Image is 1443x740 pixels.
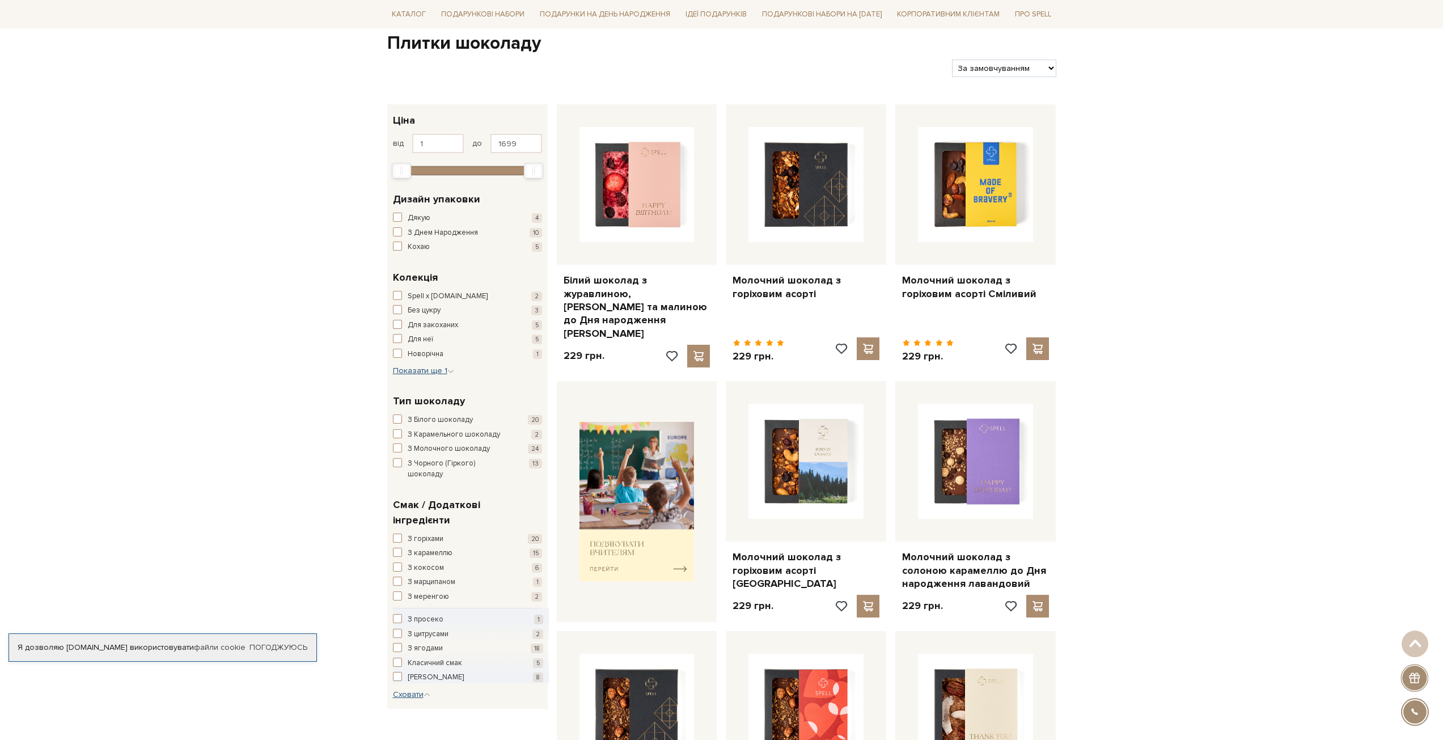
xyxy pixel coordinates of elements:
span: 2 [531,592,542,602]
span: 2 [531,291,542,301]
span: Сховати [393,690,430,699]
a: Молочний шоколад з горіховим асорті Сміливий [902,274,1049,301]
span: до [472,138,482,149]
span: [PERSON_NAME] [408,672,464,683]
button: З цитрусами 2 [393,629,543,640]
span: З марципаном [408,577,455,588]
a: Молочний шоколад з солоною карамеллю до Дня народження лавандовий [902,551,1049,590]
span: 5 [533,658,543,668]
span: З Днем Народження [408,227,478,239]
div: Min [392,163,411,179]
button: Сховати [393,689,430,700]
span: 20 [528,534,542,544]
span: 2 [532,629,543,639]
span: З ягодами [408,643,443,654]
span: Для неї [408,334,433,345]
span: Дизайн упаковки [393,192,480,207]
span: Без цукру [408,305,441,316]
span: Показати ще 1 [393,366,454,375]
span: 8 [533,673,543,682]
p: 229 грн. [902,350,954,363]
button: Spell x [DOMAIN_NAME] 2 [393,291,542,302]
span: З карамеллю [408,548,452,559]
span: 4 [532,213,542,223]
span: З Молочного шоколаду [408,443,490,455]
span: 13 [529,459,542,468]
span: З Карамельного шоколаду [408,429,500,441]
button: З просеко 1 [393,614,543,625]
a: Погоджуюсь [249,642,307,653]
input: Ціна [412,134,464,153]
a: Корпоративним клієнтам [892,5,1004,24]
img: banner [579,422,695,581]
span: 10 [530,228,542,238]
button: З кокосом 6 [393,563,542,574]
a: Ідеї подарунків [681,6,751,23]
p: 229 грн. [733,350,784,363]
p: 229 грн. [902,599,943,612]
button: Без цукру 3 [393,305,542,316]
button: З ягодами 18 [393,643,543,654]
span: Смак / Додаткові інгредієнти [393,497,539,528]
span: 5 [532,335,542,344]
a: Молочний шоколад з горіховим асорті [733,274,879,301]
button: Для закоханих 5 [393,320,542,331]
button: Для неї 5 [393,334,542,345]
input: Ціна [490,134,542,153]
span: 15 [530,548,542,558]
button: Показати ще 1 [393,365,454,377]
span: З Білого шоколаду [408,415,473,426]
span: 18 [531,644,543,653]
h1: Плитки шоколаду [387,32,1056,56]
span: 1 [533,577,542,587]
span: 24 [528,444,542,454]
span: З цитрусами [408,629,448,640]
button: З меренгою 2 [393,591,542,603]
a: Білий шоколад з журавлиною, [PERSON_NAME] та малиною до Дня народження [PERSON_NAME] [564,274,710,340]
a: Подарункові набори [437,6,529,23]
span: Spell x [DOMAIN_NAME] [408,291,488,302]
a: Молочний шоколад з горіховим асорті [GEOGRAPHIC_DATA] [733,551,879,590]
button: Новорічна 1 [393,349,542,360]
p: 229 грн. [564,349,604,362]
button: З Днем Народження 10 [393,227,542,239]
span: З Чорного (Гіркого) шоколаду [408,458,511,480]
button: З Карамельного шоколаду 2 [393,429,542,441]
span: 5 [532,320,542,330]
span: Класичний смак [408,658,462,669]
button: З марципаном 1 [393,577,542,588]
button: З Чорного (Гіркого) шоколаду 13 [393,458,542,480]
span: З меренгою [408,591,449,603]
span: З просеко [408,614,443,625]
span: З горіхами [408,534,443,545]
span: Кохаю [408,242,430,253]
span: 5 [532,242,542,252]
span: 20 [528,415,542,425]
button: З карамеллю 15 [393,548,542,559]
span: 1 [533,349,542,359]
button: Дякую 4 [393,213,542,224]
span: 3 [531,306,542,315]
span: Ціна [393,113,415,128]
div: Max [524,163,543,179]
span: від [393,138,404,149]
span: З кокосом [408,563,444,574]
button: З горіхами 20 [393,534,542,545]
span: Тип шоколаду [393,394,465,409]
div: Я дозволяю [DOMAIN_NAME] використовувати [9,642,316,653]
button: З Білого шоколаду 20 [393,415,542,426]
span: Новорічна [408,349,443,360]
button: [PERSON_NAME] 8 [393,672,543,683]
span: Колекція [393,270,438,285]
span: 2 [531,430,542,439]
span: Дякую [408,213,430,224]
a: Подарунки на День народження [535,6,675,23]
button: Кохаю 5 [393,242,542,253]
span: 6 [532,563,542,573]
a: Про Spell [1010,6,1056,23]
a: Подарункові набори на [DATE] [758,5,886,24]
span: 1 [534,615,543,624]
img: Молочний шоколад з горіховим асорті Україна [748,404,864,519]
p: 229 грн. [733,599,773,612]
a: файли cookie [194,642,246,652]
